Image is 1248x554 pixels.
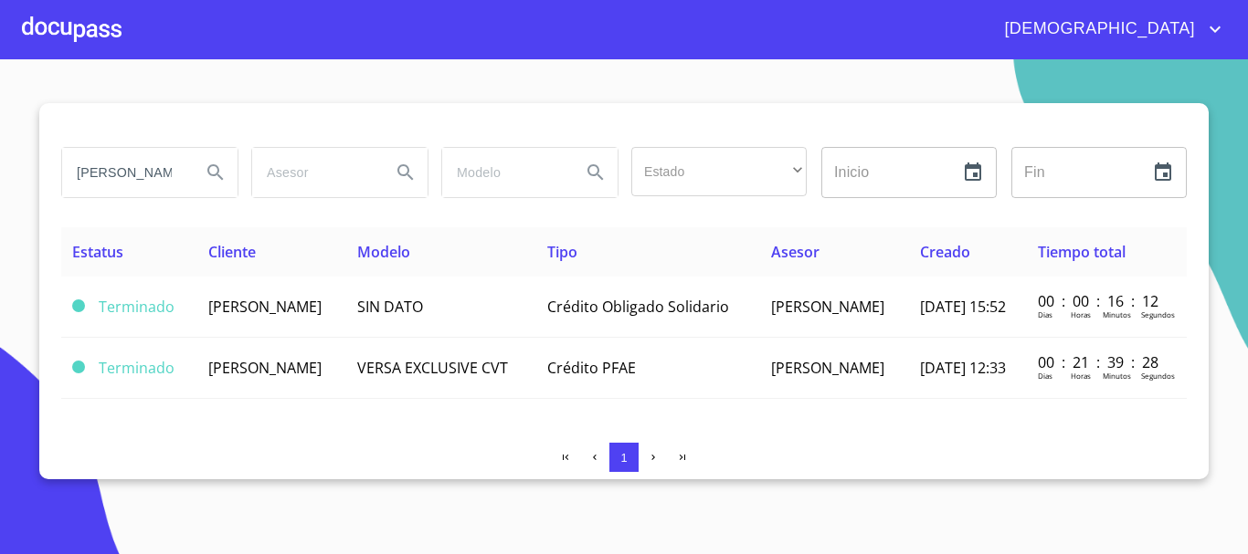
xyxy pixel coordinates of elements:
[99,358,175,378] span: Terminado
[252,148,376,197] input: search
[920,358,1006,378] span: [DATE] 12:33
[1141,371,1175,381] p: Segundos
[547,297,729,317] span: Crédito Obligado Solidario
[357,297,423,317] span: SIN DATO
[357,358,508,378] span: VERSA EXCLUSIVE CVT
[1103,371,1131,381] p: Minutos
[1038,352,1161,372] p: 00 : 21 : 39 : 28
[990,15,1204,44] span: [DEMOGRAPHIC_DATA]
[1038,371,1052,381] p: Dias
[574,151,618,194] button: Search
[1071,309,1091,319] p: Horas
[1141,309,1175,319] p: Segundos
[72,299,85,312] span: Terminado
[1103,309,1131,319] p: Minutos
[1071,371,1091,381] p: Horas
[771,358,884,378] span: [PERSON_NAME]
[442,148,566,197] input: search
[357,242,410,262] span: Modelo
[547,242,577,262] span: Tipo
[547,358,636,378] span: Crédito PFAE
[194,151,238,194] button: Search
[1038,242,1126,262] span: Tiempo total
[384,151,428,194] button: Search
[620,451,627,465] span: 1
[609,443,639,472] button: 1
[208,297,322,317] span: [PERSON_NAME]
[771,242,820,262] span: Asesor
[771,297,884,317] span: [PERSON_NAME]
[62,148,186,197] input: search
[631,147,807,196] div: ​
[920,242,970,262] span: Creado
[99,297,175,317] span: Terminado
[1038,309,1052,319] p: Dias
[208,358,322,378] span: [PERSON_NAME]
[208,242,256,262] span: Cliente
[990,15,1226,44] button: account of current user
[1038,291,1161,311] p: 00 : 00 : 16 : 12
[72,242,123,262] span: Estatus
[920,297,1006,317] span: [DATE] 15:52
[72,361,85,373] span: Terminado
